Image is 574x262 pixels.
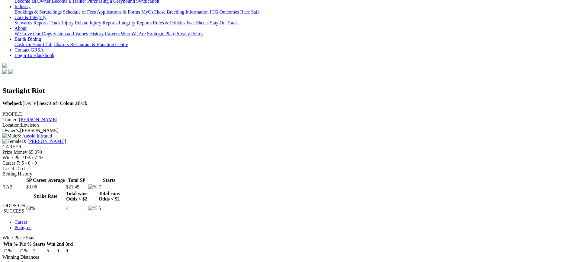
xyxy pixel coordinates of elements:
a: Privacy Policy [175,31,204,36]
a: Race Safe [240,9,259,14]
img: % [88,184,97,190]
a: Bar & Dining [14,36,41,42]
td: 7 [98,184,120,190]
td: ODDS-ON SUCCESS [3,203,25,214]
td: 5 [46,248,56,254]
div: Betting History [2,171,572,177]
a: Care & Integrity [14,15,46,20]
img: logo-grsa-white.png [2,63,7,68]
a: Fact Sheets [187,20,209,25]
div: CAREER [2,144,572,150]
b: Colour: [60,101,76,106]
span: Black [60,101,87,106]
div: Winning Distances [2,254,572,260]
span: Prize Money: [2,150,29,155]
div: Care & Integrity [14,20,572,26]
th: Plc % [19,241,32,247]
a: Stay On Track [210,20,238,25]
th: 2nd [56,241,65,247]
th: Total runs Odds < $2 [98,191,120,202]
span: Location: [2,122,21,128]
td: 0 [56,248,65,254]
img: % [88,206,97,211]
th: Total wins Odds < $2 [66,191,88,202]
a: Login To Blackbook [14,53,54,58]
div: Lewiston [2,122,572,128]
th: Starts [98,177,120,183]
a: [PERSON_NAME] [27,139,66,144]
a: Pedigree [14,225,31,230]
a: Injury Reports [89,20,117,25]
a: [PERSON_NAME] [19,117,57,122]
td: $3.06 [26,184,65,190]
td: TAB [3,184,25,190]
td: 80% [26,203,65,214]
th: Starts [33,241,46,247]
span: Trainer: [2,117,18,122]
td: 0 [65,248,73,254]
span: Win / Plc: [2,155,22,160]
a: Applications & Forms [97,9,140,14]
b: Whelped: [2,101,23,106]
img: Male [2,133,17,139]
img: Female [2,139,21,144]
div: 71% / 71% [2,155,572,160]
td: 5 [98,203,120,214]
a: MyOzChase [141,9,165,14]
td: 7 [33,248,46,254]
th: 3rd [65,241,73,247]
span: Owner/s: [2,128,20,133]
a: Rules & Policies [153,20,185,25]
a: Industry [14,4,30,9]
a: Contact GRSA [14,47,43,52]
img: facebook.svg [2,69,7,74]
td: 4 [66,203,88,214]
span: S: [2,133,21,138]
th: Win [46,241,56,247]
a: History [89,31,104,36]
div: PROFILE [2,112,572,117]
th: Strike Rate [26,191,65,202]
a: Who We Are [121,31,146,36]
a: We Love Our Dogs [14,31,52,36]
th: Win % [3,241,18,247]
a: Strategic Plan [147,31,174,36]
th: Total SP [66,177,88,183]
a: Cash Up Your Club [14,42,52,47]
a: Bookings & Scratchings [14,9,62,14]
a: Chasers Restaurant & Function Centre [53,42,128,47]
span: D: [2,139,26,144]
div: Bar & Dining [14,42,572,47]
a: Careers [105,31,120,36]
div: 1551 [2,166,572,171]
a: Career [14,219,27,225]
span: Bitch [39,101,59,106]
div: Win / Place Stats [2,235,572,241]
span: [DATE] [2,101,38,106]
a: Schedule of Fees [63,9,96,14]
span: Career: [2,160,17,166]
a: ICG Outcomes [210,9,239,14]
div: [PERSON_NAME] [2,128,572,133]
div: Industry [14,9,572,15]
div: About [14,31,572,36]
img: twitter.svg [8,69,13,74]
a: Stewards Reports [14,20,48,25]
h2: Starlight Riot [2,87,572,95]
th: SP Career Average [26,177,65,183]
td: 71% [19,248,32,254]
span: Last 4: [2,166,16,171]
a: About [14,26,27,31]
td: 71% [3,248,18,254]
a: Vision and Values [53,31,88,36]
a: Breeding Information [167,9,209,14]
td: $21.45 [66,184,88,190]
div: $5,070 [2,150,572,155]
a: Integrity Reports [119,20,152,25]
b: Sex: [39,101,48,106]
div: 7; 5 - 0 - 0 [2,160,572,166]
a: Track Injury Rebate [50,20,88,25]
a: Aussie Infrared [22,133,52,138]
